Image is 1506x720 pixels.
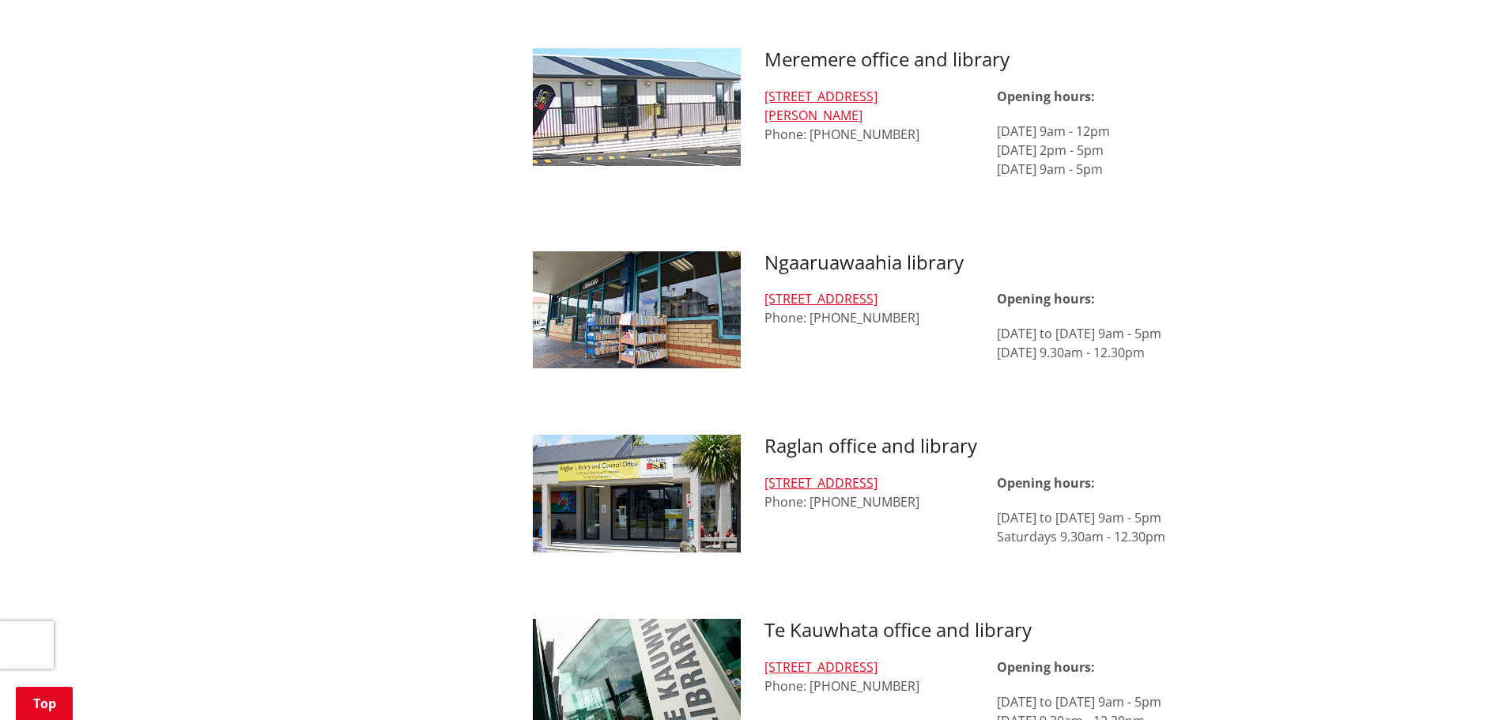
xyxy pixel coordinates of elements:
[997,290,1095,307] strong: Opening hours:
[533,251,742,369] img: Ngaruawahia-library
[764,658,878,676] a: [STREET_ADDRESS]
[764,473,973,511] div: Phone: [PHONE_NUMBER]
[764,251,1206,274] h3: Ngaaruawaahia library
[997,508,1206,546] p: [DATE] to [DATE] 9am - 5pm Saturdays 9.30am - 12.30pm
[16,687,73,720] a: Top
[997,324,1206,362] p: [DATE] to [DATE] 9am - 5pm [DATE] 9.30am - 12.30pm
[764,435,1206,458] h3: Raglan office and library
[764,87,973,144] div: Phone: [PHONE_NUMBER]
[764,48,1206,71] h3: Meremere office and library
[997,474,1095,492] strong: Opening hours:
[764,474,878,492] a: [STREET_ADDRESS]
[533,48,742,166] img: Meremere-library
[997,658,1095,676] strong: Opening hours:
[1433,654,1490,711] iframe: Messenger Launcher
[764,290,878,307] a: [STREET_ADDRESS]
[533,435,742,552] img: Raglan library and office
[764,88,878,124] a: [STREET_ADDRESS][PERSON_NAME]
[997,122,1206,179] p: [DATE] 9am - 12pm [DATE] 2pm - 5pm [DATE] 9am - 5pm
[997,88,1095,105] strong: Opening hours:
[764,619,1206,642] h3: Te Kauwhata office and library
[764,658,973,695] div: Phone: [PHONE_NUMBER]
[764,289,973,327] div: Phone: [PHONE_NUMBER]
